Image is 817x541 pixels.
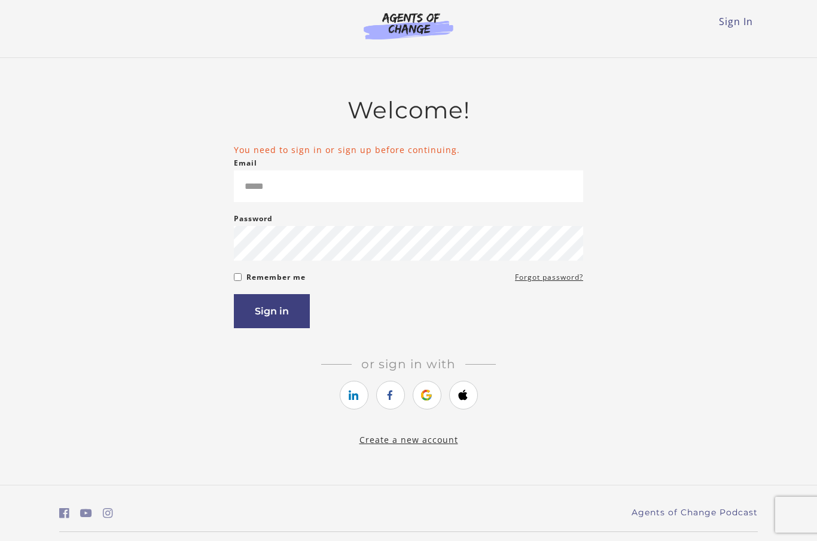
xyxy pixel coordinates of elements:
i: https://www.facebook.com/groups/aswbtestprep (Open in a new window) [59,508,69,519]
span: Or sign in with [352,357,465,371]
a: Create a new account [359,434,458,445]
a: https://courses.thinkific.com/users/auth/facebook?ss%5Breferral%5D=&ss%5Buser_return_to%5D=%2Fcou... [376,381,405,409]
a: https://courses.thinkific.com/users/auth/linkedin?ss%5Breferral%5D=&ss%5Buser_return_to%5D=%2Fcou... [340,381,368,409]
button: Sign in [234,294,310,328]
img: Agents of Change Logo [351,12,466,39]
a: https://courses.thinkific.com/users/auth/apple?ss%5Breferral%5D=&ss%5Buser_return_to%5D=%2Fcourse... [449,381,478,409]
li: You need to sign in or sign up before continuing. [234,143,583,156]
a: https://www.youtube.com/c/AgentsofChangeTestPrepbyMeaganMitchell (Open in a new window) [80,505,92,522]
a: https://www.instagram.com/agentsofchangeprep/ (Open in a new window) [103,505,113,522]
a: Agents of Change Podcast [632,506,758,519]
a: Forgot password? [515,270,583,285]
i: https://www.instagram.com/agentsofchangeprep/ (Open in a new window) [103,508,113,519]
label: Remember me [246,270,306,285]
label: Email [234,156,257,170]
a: https://courses.thinkific.com/users/auth/google?ss%5Breferral%5D=&ss%5Buser_return_to%5D=%2Fcours... [413,381,441,409]
h2: Welcome! [234,96,583,124]
a: Sign In [719,15,753,28]
a: https://www.facebook.com/groups/aswbtestprep (Open in a new window) [59,505,69,522]
i: https://www.youtube.com/c/AgentsofChangeTestPrepbyMeaganMitchell (Open in a new window) [80,508,92,519]
label: Password [234,212,273,226]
